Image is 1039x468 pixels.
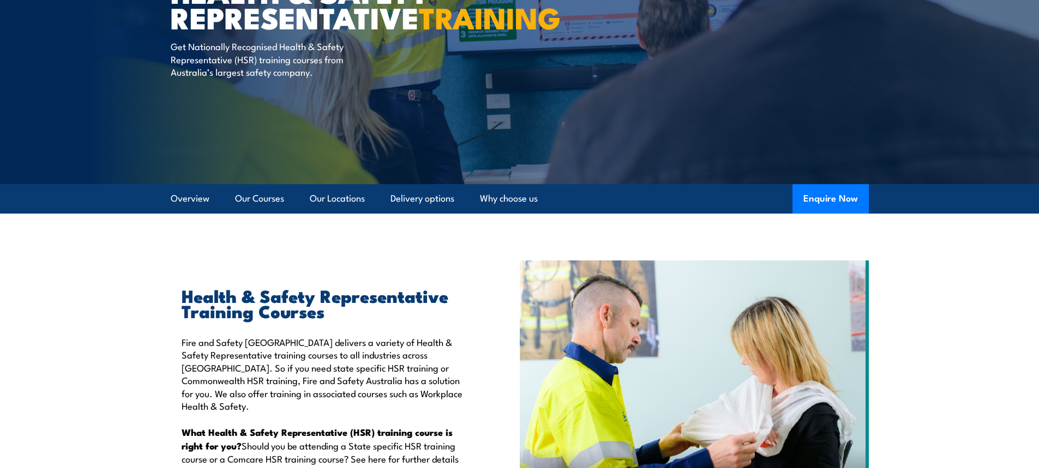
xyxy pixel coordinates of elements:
a: Our Locations [310,184,365,213]
h2: Health & Safety Representative Training Courses [182,288,470,318]
p: Get Nationally Recognised Health & Safety Representative (HSR) training courses from Australia’s ... [171,40,370,78]
p: Fire and Safety [GEOGRAPHIC_DATA] delivers a variety of Health & Safety Representative training c... [182,336,470,412]
a: Our Courses [235,184,284,213]
strong: What Health & Safety Representative (HSR) training course is right for you? [182,425,453,452]
a: Overview [171,184,209,213]
button: Enquire Now [792,184,869,214]
a: Why choose us [480,184,538,213]
a: Delivery options [391,184,454,213]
